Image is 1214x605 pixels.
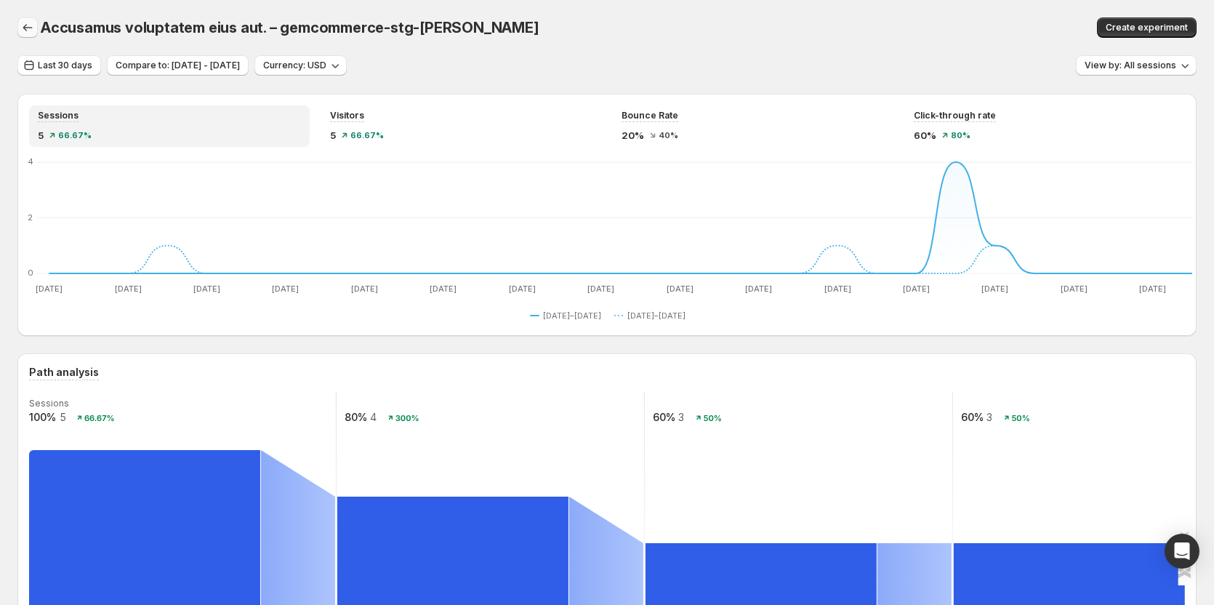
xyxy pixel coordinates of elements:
[961,411,984,423] text: 60%
[1106,22,1188,33] span: Create experiment
[60,411,66,423] text: 5
[272,284,299,294] text: [DATE]
[38,110,79,121] span: Sessions
[330,110,364,121] span: Visitors
[115,284,142,294] text: [DATE]
[951,131,970,140] span: 80%
[350,131,384,140] span: 66.67%
[1139,284,1166,294] text: [DATE]
[370,411,377,423] text: 4
[345,411,367,423] text: 80%
[1076,55,1197,76] button: View by: All sessions
[28,156,33,167] text: 4
[622,128,644,143] span: 20%
[824,284,851,294] text: [DATE]
[659,131,678,140] span: 40%
[1165,534,1199,569] div: Open Intercom Messenger
[330,128,336,143] span: 5
[903,284,930,294] text: [DATE]
[1085,60,1176,71] span: View by: All sessions
[38,128,44,143] span: 5
[58,131,92,140] span: 66.67%
[914,110,996,121] span: Click-through rate
[116,60,240,71] span: Compare to: [DATE] - [DATE]
[678,411,684,423] text: 3
[1061,284,1088,294] text: [DATE]
[430,284,457,294] text: [DATE]
[530,307,607,324] button: [DATE]–[DATE]
[36,284,63,294] text: [DATE]
[29,411,56,423] text: 100%
[193,284,220,294] text: [DATE]
[745,284,772,294] text: [DATE]
[587,284,614,294] text: [DATE]
[667,284,694,294] text: [DATE]
[38,60,92,71] span: Last 30 days
[703,413,721,423] text: 50%
[351,284,378,294] text: [DATE]
[254,55,347,76] button: Currency: USD
[28,268,33,278] text: 0
[41,19,539,36] span: Accusamus voluptatem eius aut. – gemcommerce-stg-[PERSON_NAME]
[653,411,675,423] text: 60%
[29,398,69,409] text: Sessions
[17,55,101,76] button: Last 30 days
[29,365,99,380] h3: Path analysis
[622,110,678,121] span: Bounce Rate
[627,310,686,321] span: [DATE]–[DATE]
[107,55,249,76] button: Compare to: [DATE] - [DATE]
[1011,413,1029,423] text: 50%
[981,284,1008,294] text: [DATE]
[28,212,33,223] text: 2
[395,413,419,423] text: 300%
[543,310,601,321] span: [DATE]–[DATE]
[263,60,326,71] span: Currency: USD
[614,307,691,324] button: [DATE]–[DATE]
[509,284,536,294] text: [DATE]
[84,413,115,423] text: 66.67%
[914,128,936,143] span: 60%
[1097,17,1197,38] button: Create experiment
[986,411,992,423] text: 3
